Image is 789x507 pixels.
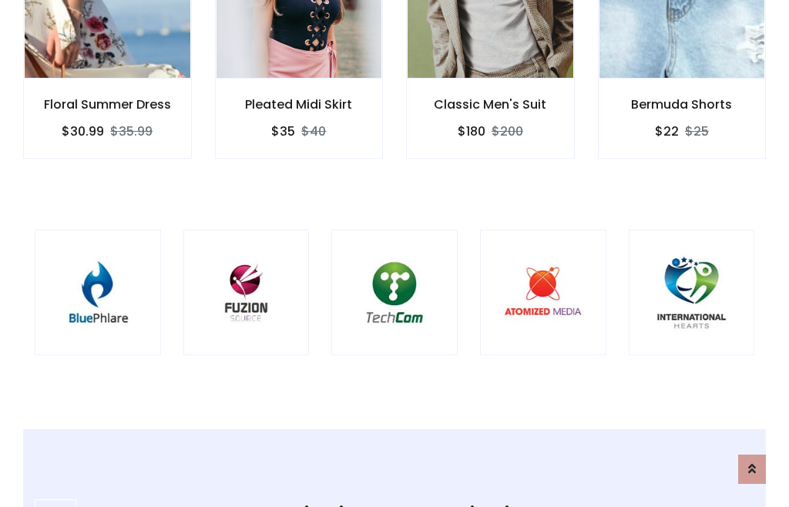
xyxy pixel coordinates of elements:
[271,124,295,139] h6: $35
[301,123,326,140] del: $40
[407,97,574,112] h6: Classic Men's Suit
[492,123,523,140] del: $200
[685,123,709,140] del: $25
[599,97,766,112] h6: Bermuda Shorts
[62,124,104,139] h6: $30.99
[655,124,679,139] h6: $22
[216,97,383,112] h6: Pleated Midi Skirt
[24,97,191,112] h6: Floral Summer Dress
[458,124,485,139] h6: $180
[110,123,153,140] del: $35.99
